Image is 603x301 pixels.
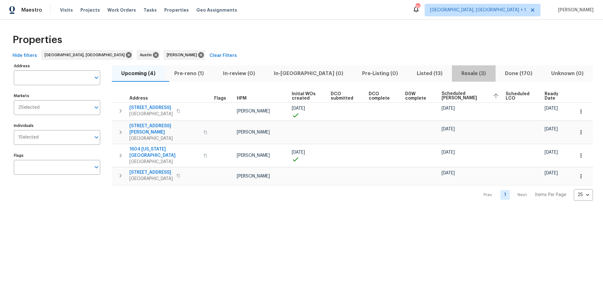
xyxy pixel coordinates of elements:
[292,150,305,155] span: [DATE]
[129,135,200,142] span: [GEOGRAPHIC_DATA]
[129,123,200,135] span: [STREET_ADDRESS][PERSON_NAME]
[164,7,189,13] span: Properties
[21,7,42,13] span: Maestro
[356,69,404,78] span: Pre-Listing (0)
[545,106,558,111] span: [DATE]
[92,103,101,112] button: Open
[237,109,270,113] span: [PERSON_NAME]
[237,153,270,158] span: [PERSON_NAME]
[478,189,593,201] nav: Pagination Navigation
[545,127,558,131] span: [DATE]
[214,96,226,101] span: Flags
[500,190,510,200] a: Goto page 1
[137,50,160,60] div: Austin
[196,7,237,13] span: Geo Assignments
[499,69,538,78] span: Done (170)
[556,7,594,13] span: [PERSON_NAME]
[237,174,270,178] span: [PERSON_NAME]
[14,64,100,68] label: Address
[14,124,100,128] label: Individuals
[535,192,566,198] p: Items Per Page
[10,50,40,62] button: Hide filters
[140,52,154,58] span: Austin
[60,7,73,13] span: Visits
[13,37,62,43] span: Properties
[92,133,101,142] button: Open
[545,92,563,101] span: Ready Date
[129,111,173,117] span: [GEOGRAPHIC_DATA]
[292,106,305,111] span: [DATE]
[92,163,101,172] button: Open
[331,92,358,101] span: DCO submitted
[45,52,127,58] span: [GEOGRAPHIC_DATA], [GEOGRAPHIC_DATA]
[416,4,420,10] div: 35
[545,150,558,155] span: [DATE]
[442,171,455,175] span: [DATE]
[442,91,487,100] span: Scheduled [PERSON_NAME]
[442,106,455,111] span: [DATE]
[129,169,173,176] span: [STREET_ADDRESS]
[545,171,558,175] span: [DATE]
[442,127,455,131] span: [DATE]
[80,7,100,13] span: Projects
[92,73,101,82] button: Open
[506,92,534,101] span: Scheduled LCO
[129,105,173,111] span: [STREET_ADDRESS]
[442,150,455,155] span: [DATE]
[574,187,593,203] div: 25
[405,92,431,101] span: D0W complete
[209,52,237,60] span: Clear Filters
[430,7,526,13] span: [GEOGRAPHIC_DATA], [GEOGRAPHIC_DATA] + 1
[129,146,200,159] span: 1604 [US_STATE][GEOGRAPHIC_DATA]
[41,50,133,60] div: [GEOGRAPHIC_DATA], [GEOGRAPHIC_DATA]
[167,52,199,58] span: [PERSON_NAME]
[411,69,448,78] span: Listed (13)
[207,50,239,62] button: Clear Filters
[107,7,136,13] span: Work Orders
[18,135,39,140] span: 1 Selected
[237,96,247,101] span: HPM
[169,69,209,78] span: Pre-reno (1)
[546,69,589,78] span: Unknown (0)
[268,69,349,78] span: In-[GEOGRAPHIC_DATA] (0)
[144,8,157,12] span: Tasks
[129,176,173,182] span: [GEOGRAPHIC_DATA]
[292,92,320,101] span: Initial WOs created
[217,69,260,78] span: In-review (0)
[14,94,100,98] label: Markets
[164,50,205,60] div: [PERSON_NAME]
[129,159,200,165] span: [GEOGRAPHIC_DATA]
[14,154,100,157] label: Flags
[237,130,270,134] span: [PERSON_NAME]
[129,96,148,101] span: Address
[18,105,40,110] span: 2 Selected
[369,92,394,101] span: DCO complete
[116,69,161,78] span: Upcoming (4)
[13,52,37,60] span: Hide filters
[456,69,492,78] span: Resale (3)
